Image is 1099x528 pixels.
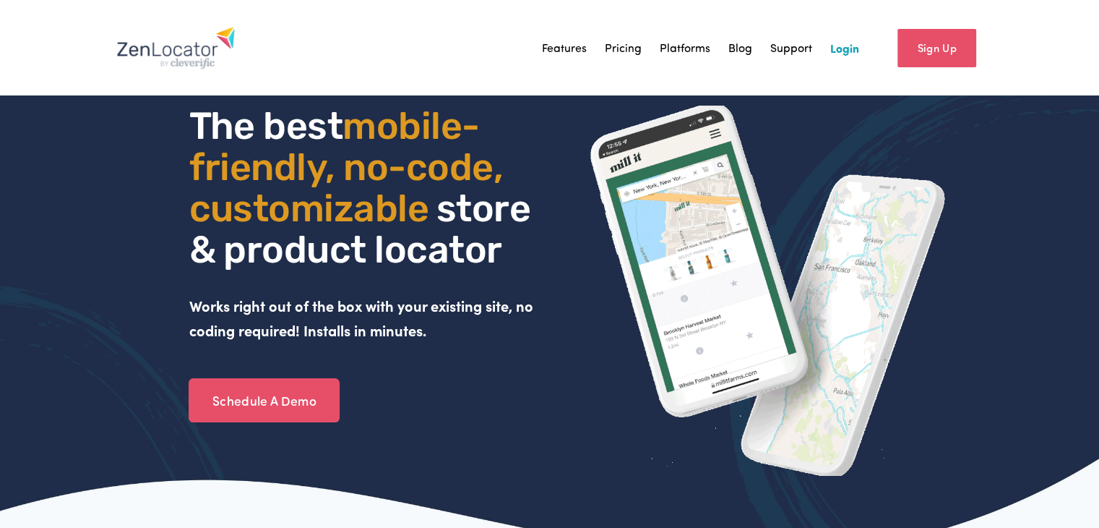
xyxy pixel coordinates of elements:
[189,103,342,148] span: The best
[770,37,812,59] a: Support
[189,296,536,340] strong: Works right out of the box with your existing site, no coding required! Installs in minutes.
[590,106,947,477] img: ZenLocator phone mockup gif
[605,37,642,59] a: Pricing
[728,37,752,59] a: Blog
[830,37,859,59] a: Login
[116,26,236,69] img: Zenlocator
[897,29,976,67] a: Sign Up
[660,37,710,59] a: Platforms
[189,103,511,231] span: mobile- friendly, no-code, customizable
[189,186,538,272] span: store & product locator
[189,378,340,423] a: Schedule A Demo
[542,37,587,59] a: Features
